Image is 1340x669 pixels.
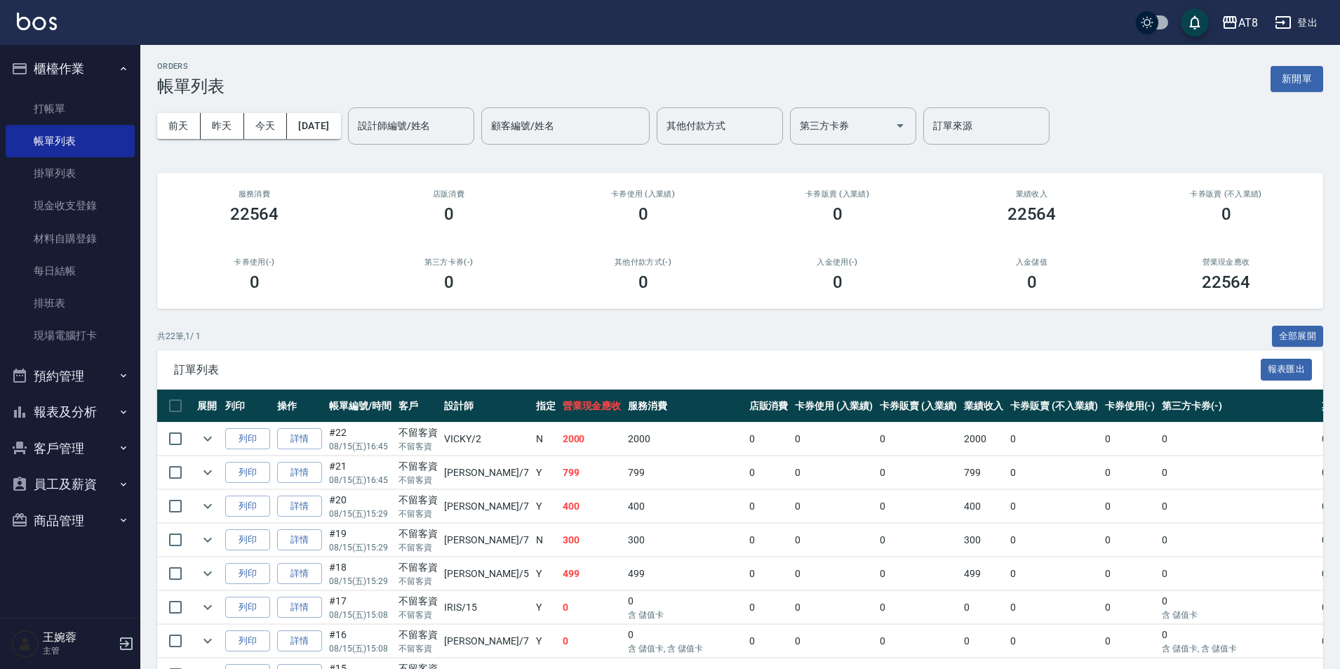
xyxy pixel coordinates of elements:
[441,456,532,489] td: [PERSON_NAME] /7
[1101,490,1159,523] td: 0
[277,630,322,652] a: 詳情
[326,625,395,658] td: #16
[395,390,441,423] th: 客戶
[876,625,961,658] td: 0
[157,62,225,71] h2: ORDERS
[1007,524,1101,557] td: 0
[6,51,135,87] button: 櫃檯作業
[441,490,532,523] td: [PERSON_NAME] /7
[833,272,843,292] h3: 0
[225,428,270,450] button: 列印
[876,557,961,590] td: 0
[277,428,322,450] a: 詳情
[628,642,742,655] p: 含 儲值卡, 含 儲值卡
[326,456,395,489] td: #21
[1221,204,1231,224] h3: 0
[43,644,114,657] p: 主管
[329,642,391,655] p: 08/15 (五) 15:08
[225,529,270,551] button: 列印
[559,625,625,658] td: 0
[746,557,792,590] td: 0
[11,630,39,658] img: Person
[757,190,918,199] h2: 卡券販賣 (入業績)
[6,223,135,255] a: 材料自購登錄
[197,563,218,584] button: expand row
[638,272,648,292] h3: 0
[157,113,201,139] button: 前天
[6,125,135,157] a: 帳單列表
[398,642,438,655] p: 不留客資
[1158,591,1318,624] td: 0
[624,524,745,557] td: 300
[559,557,625,590] td: 499
[624,557,745,590] td: 499
[441,390,532,423] th: 設計師
[225,597,270,618] button: 列印
[1158,625,1318,658] td: 0
[951,190,1112,199] h2: 業績收入
[441,557,532,590] td: [PERSON_NAME] /5
[1101,591,1159,624] td: 0
[1007,204,1057,224] h3: 22564
[1101,390,1159,423] th: 卡券使用(-)
[1101,557,1159,590] td: 0
[197,529,218,550] button: expand row
[329,541,391,554] p: 08/15 (五) 15:29
[1158,456,1318,489] td: 0
[244,113,288,139] button: 今天
[960,423,1007,456] td: 2000
[746,490,792,523] td: 0
[791,456,876,489] td: 0
[174,363,1261,377] span: 訂單列表
[559,591,625,624] td: 0
[1101,423,1159,456] td: 0
[326,423,395,456] td: #22
[326,390,395,423] th: 帳單編號/時間
[277,563,322,585] a: 詳情
[197,428,218,449] button: expand row
[1216,8,1264,37] button: AT8
[1202,272,1251,292] h3: 22564
[624,456,745,489] td: 799
[876,456,961,489] td: 0
[833,204,843,224] h3: 0
[326,524,395,557] td: #19
[532,625,559,658] td: Y
[444,272,454,292] h3: 0
[157,330,201,343] p: 共 22 筆, 1 / 1
[277,529,322,551] a: 詳情
[287,113,340,139] button: [DATE]
[746,591,792,624] td: 0
[6,93,135,125] a: 打帳單
[274,390,326,423] th: 操作
[1269,10,1323,36] button: 登出
[398,541,438,554] p: 不留客資
[1007,490,1101,523] td: 0
[398,474,438,486] p: 不留客資
[624,390,745,423] th: 服務消費
[1007,456,1101,489] td: 0
[441,625,532,658] td: [PERSON_NAME] /7
[532,557,559,590] td: Y
[532,456,559,489] td: Y
[1007,423,1101,456] td: 0
[1158,557,1318,590] td: 0
[329,609,391,621] p: 08/15 (五) 15:08
[1007,591,1101,624] td: 0
[876,423,961,456] td: 0
[398,560,438,575] div: 不留客資
[277,462,322,484] a: 詳情
[1027,272,1037,292] h3: 0
[876,591,961,624] td: 0
[960,625,1007,658] td: 0
[532,423,559,456] td: N
[174,190,335,199] h3: 服務消費
[6,157,135,190] a: 掛單列表
[624,625,745,658] td: 0
[889,114,911,137] button: Open
[398,425,438,440] div: 不留客資
[1261,359,1313,380] button: 報表匯出
[1238,14,1258,32] div: AT8
[6,503,135,539] button: 商品管理
[624,423,745,456] td: 2000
